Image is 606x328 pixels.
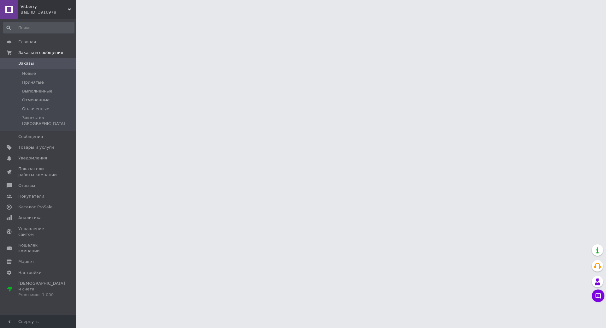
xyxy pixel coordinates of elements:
[18,61,34,66] span: Заказы
[18,281,65,298] span: [DEMOGRAPHIC_DATA] и счета
[18,134,43,140] span: Сообщения
[21,4,68,9] span: Vitberry
[18,166,58,177] span: Показатели работы компании
[18,204,52,210] span: Каталог ProSale
[18,183,35,188] span: Отзывы
[18,292,65,298] div: Prom микс 1 000
[22,88,52,94] span: Выполненные
[18,155,47,161] span: Уведомления
[18,270,41,276] span: Настройки
[22,80,44,85] span: Принятые
[21,9,76,15] div: Ваш ID: 3916978
[22,106,49,112] span: Оплаченные
[22,115,74,127] span: Заказы из [GEOGRAPHIC_DATA]
[18,39,36,45] span: Главная
[18,215,42,221] span: Аналитика
[592,289,604,302] button: Чат с покупателем
[18,226,58,237] span: Управление сайтом
[18,50,63,56] span: Заказы и сообщения
[22,97,50,103] span: Отмененные
[22,71,36,76] span: Новые
[3,22,74,33] input: Поиск
[18,145,54,150] span: Товары и услуги
[18,242,58,254] span: Кошелек компании
[18,259,34,265] span: Маркет
[18,194,44,199] span: Покупатели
